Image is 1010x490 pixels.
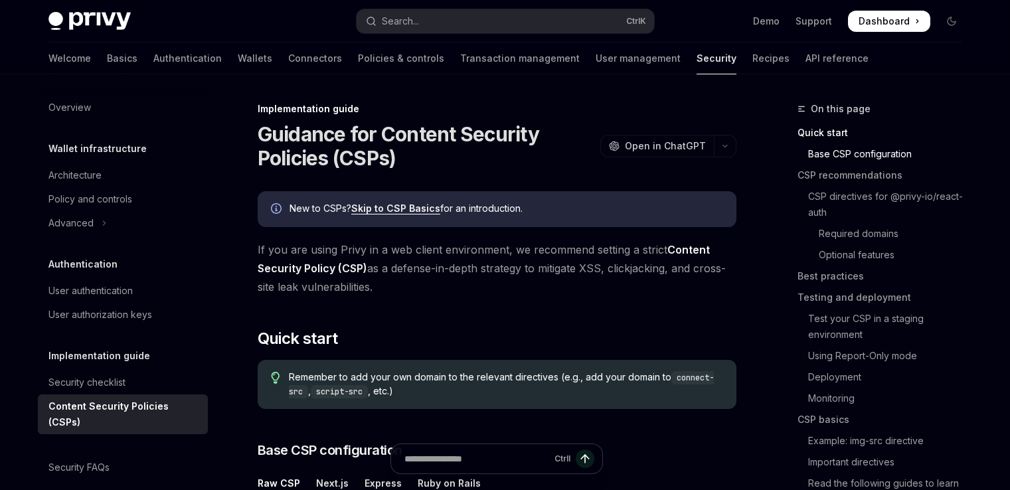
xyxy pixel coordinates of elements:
[38,96,208,120] a: Overview
[258,102,736,116] div: Implementation guide
[404,444,549,473] input: Ask a question...
[596,42,681,74] a: User management
[48,374,126,390] div: Security checklist
[48,398,200,430] div: Content Security Policies (CSPs)
[48,12,131,31] img: dark logo
[798,165,973,186] a: CSP recommendations
[38,279,208,303] a: User authentication
[697,42,736,74] a: Security
[48,283,133,299] div: User authentication
[941,11,962,32] button: Toggle dark mode
[48,459,110,475] div: Security FAQs
[811,101,871,117] span: On this page
[48,348,150,364] h5: Implementation guide
[38,211,208,235] button: Toggle Advanced section
[460,42,580,74] a: Transaction management
[626,16,646,27] span: Ctrl K
[798,266,973,287] a: Best practices
[153,42,222,74] a: Authentication
[382,13,419,29] div: Search...
[848,11,930,32] a: Dashboard
[798,451,973,473] a: Important directives
[798,143,973,165] a: Base CSP configuration
[48,191,132,207] div: Policy and controls
[290,202,723,216] div: New to CSPs? for an introduction.
[38,455,208,479] a: Security FAQs
[48,256,118,272] h5: Authentication
[752,42,790,74] a: Recipes
[288,42,342,74] a: Connectors
[796,15,832,28] a: Support
[798,388,973,409] a: Monitoring
[798,244,973,266] a: Optional features
[258,328,337,349] span: Quick start
[289,370,722,398] span: Remember to add your own domain to the relevant directives (e.g., add your domain to , , etc.)
[48,215,94,231] div: Advanced
[107,42,137,74] a: Basics
[859,15,910,28] span: Dashboard
[753,15,780,28] a: Demo
[798,308,973,345] a: Test your CSP in a staging environment
[798,430,973,451] a: Example: img-src directive
[358,42,444,74] a: Policies & controls
[38,187,208,211] a: Policy and controls
[38,163,208,187] a: Architecture
[258,122,595,170] h1: Guidance for Content Security Policies (CSPs)
[38,370,208,394] a: Security checklist
[798,287,973,308] a: Testing and deployment
[38,303,208,327] a: User authorization keys
[238,42,272,74] a: Wallets
[576,449,594,468] button: Send message
[271,203,284,216] svg: Info
[289,371,714,398] code: connect-src
[351,203,440,214] a: Skip to CSP Basics
[38,394,208,434] a: Content Security Policies (CSPs)
[798,409,973,430] a: CSP basics
[48,167,102,183] div: Architecture
[271,372,280,384] svg: Tip
[798,122,973,143] a: Quick start
[48,307,152,323] div: User authorization keys
[48,141,147,157] h5: Wallet infrastructure
[798,367,973,388] a: Deployment
[798,223,973,244] a: Required domains
[258,240,736,296] span: If you are using Privy in a web client environment, we recommend setting a strict as a defense-in...
[48,42,91,74] a: Welcome
[798,345,973,367] a: Using Report-Only mode
[48,100,91,116] div: Overview
[311,385,368,398] code: script-src
[600,135,714,157] button: Open in ChatGPT
[357,9,654,33] button: Open search
[798,186,973,223] a: CSP directives for @privy-io/react-auth
[805,42,869,74] a: API reference
[625,139,706,153] span: Open in ChatGPT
